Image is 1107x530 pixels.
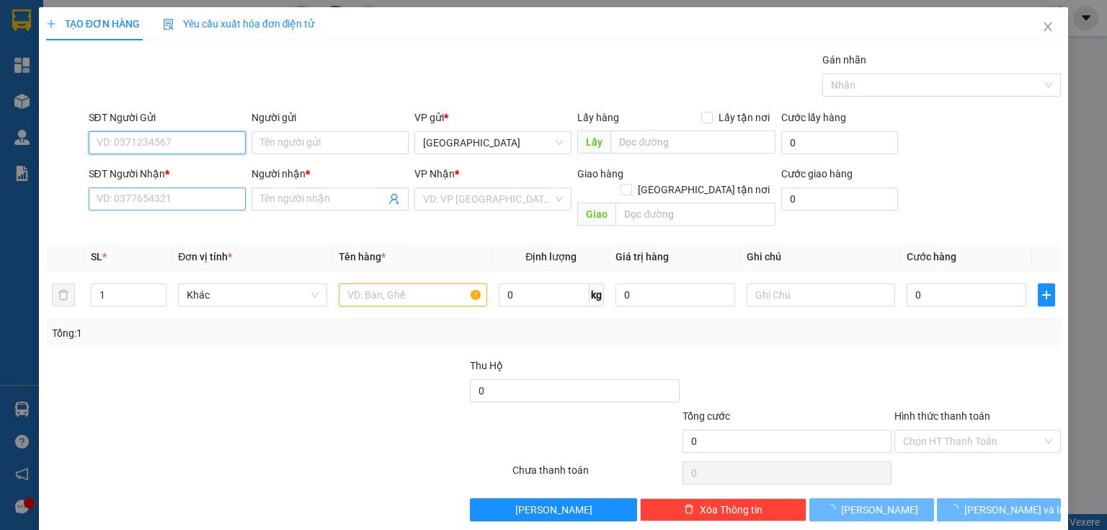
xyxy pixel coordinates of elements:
[511,462,680,487] div: Chưa thanh toán
[948,504,964,514] span: loading
[615,283,735,306] input: 0
[423,132,563,154] span: Sài Gòn
[187,284,318,306] span: Khác
[781,112,846,123] label: Cước lấy hàng
[577,112,619,123] span: Lấy hàng
[841,502,918,518] span: [PERSON_NAME]
[1039,289,1054,301] span: plus
[89,166,246,182] div: SĐT Người Nhận
[1038,283,1055,306] button: plus
[52,325,428,341] div: Tổng: 1
[632,182,775,198] span: [GEOGRAPHIC_DATA] tận nơi
[515,502,592,518] span: [PERSON_NAME]
[46,19,56,29] span: plus
[825,504,841,514] span: loading
[683,410,730,422] span: Tổng cước
[713,110,775,125] span: Lấy tận nơi
[163,18,315,30] span: Yêu cầu xuất hóa đơn điện tử
[937,498,1062,521] button: [PERSON_NAME] và In
[822,54,866,66] label: Gán nhãn
[470,498,636,521] button: [PERSON_NAME]
[610,131,775,154] input: Dọc đường
[52,283,75,306] button: delete
[781,131,898,154] input: Cước lấy hàng
[89,110,246,125] div: SĐT Người Gửi
[388,193,400,205] span: user-add
[525,251,577,262] span: Định lượng
[590,283,604,306] span: kg
[640,498,806,521] button: deleteXóa Thông tin
[781,168,853,180] label: Cước giao hàng
[894,410,990,422] label: Hình thức thanh toán
[414,168,455,180] span: VP Nhận
[577,168,623,180] span: Giao hàng
[577,131,610,154] span: Lấy
[46,18,140,30] span: TẠO ĐƠN HÀNG
[615,251,669,262] span: Giá trị hàng
[781,187,898,211] input: Cước giao hàng
[907,251,956,262] span: Cước hàng
[252,166,409,182] div: Người nhận
[809,498,934,521] button: [PERSON_NAME]
[339,283,487,306] input: VD: Bàn, Ghế
[1028,7,1068,48] button: Close
[414,110,572,125] div: VP gửi
[163,19,174,30] img: icon
[577,203,615,226] span: Giao
[684,504,694,516] span: delete
[1042,21,1054,32] span: close
[964,502,1065,518] span: [PERSON_NAME] và In
[470,360,503,371] span: Thu Hộ
[615,203,775,226] input: Dọc đường
[91,251,102,262] span: SL
[700,502,763,518] span: Xóa Thông tin
[741,243,901,271] th: Ghi chú
[252,110,409,125] div: Người gửi
[747,283,895,306] input: Ghi Chú
[178,251,232,262] span: Đơn vị tính
[339,251,386,262] span: Tên hàng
